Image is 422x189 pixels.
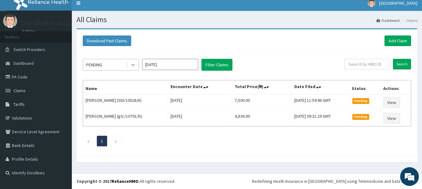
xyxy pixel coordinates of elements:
img: User Image [3,14,17,28]
span: Claims [13,88,26,93]
span: Switch Providers [13,47,45,52]
button: Download Paid Claims [83,35,131,46]
span: Dashboard [13,60,34,66]
li: Claims [400,18,417,23]
input: Search [393,59,411,69]
th: Date Filed [291,80,349,95]
td: [DATE] 11:59:46 GMT [291,94,349,111]
a: Online [22,29,37,34]
div: Chat with us now [32,35,105,43]
footer: All rights reserved. [72,173,422,189]
div: Minimize live chat window [102,3,117,18]
th: Encounter Date [168,80,232,95]
span: Pending [352,114,370,120]
input: Search by HMO ID [345,59,391,69]
div: Redefining Heath Insurance in [GEOGRAPHIC_DATA] using Telemedicine and Data Science! [252,178,417,184]
a: Previous page [87,138,90,144]
input: Select Month and Year [142,59,198,70]
a: Add Claim [385,35,411,46]
h1: All Claims [77,16,417,24]
span: Tariffs [13,102,25,107]
a: Page 1 is your current page [101,138,103,144]
span: [GEOGRAPHIC_DATA] [379,0,417,6]
td: [DATE] [168,111,232,126]
div: PENDING [86,62,102,68]
a: View [383,97,400,108]
td: [DATE] 09:31:29 GMT [291,111,349,126]
a: RelianceHMO [112,178,138,184]
p: [GEOGRAPHIC_DATA] [22,21,73,26]
span: Pending [352,98,370,104]
td: [DATE] [168,94,232,111]
img: d_794563401_company_1708531726252_794563401 [12,31,25,47]
a: Next page [114,138,117,144]
th: Actions [380,80,411,95]
td: [PERSON_NAME] (gtc/10701/b) [83,111,168,126]
a: Dashboard [376,18,400,23]
td: [PERSON_NAME] (SDI/10028/A) [83,94,168,111]
td: 7,500.00 [232,94,292,111]
a: View [383,113,400,124]
button: Filter Claims [201,59,232,71]
textarea: Type your message and hit 'Enter' [3,124,119,146]
span: We're online! [36,55,86,118]
th: Name [83,80,168,95]
th: Status [349,80,380,95]
td: 4,836.00 [232,111,292,126]
strong: Copyright © 2017 . [77,178,140,184]
th: Total Price(₦) [232,80,292,95]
